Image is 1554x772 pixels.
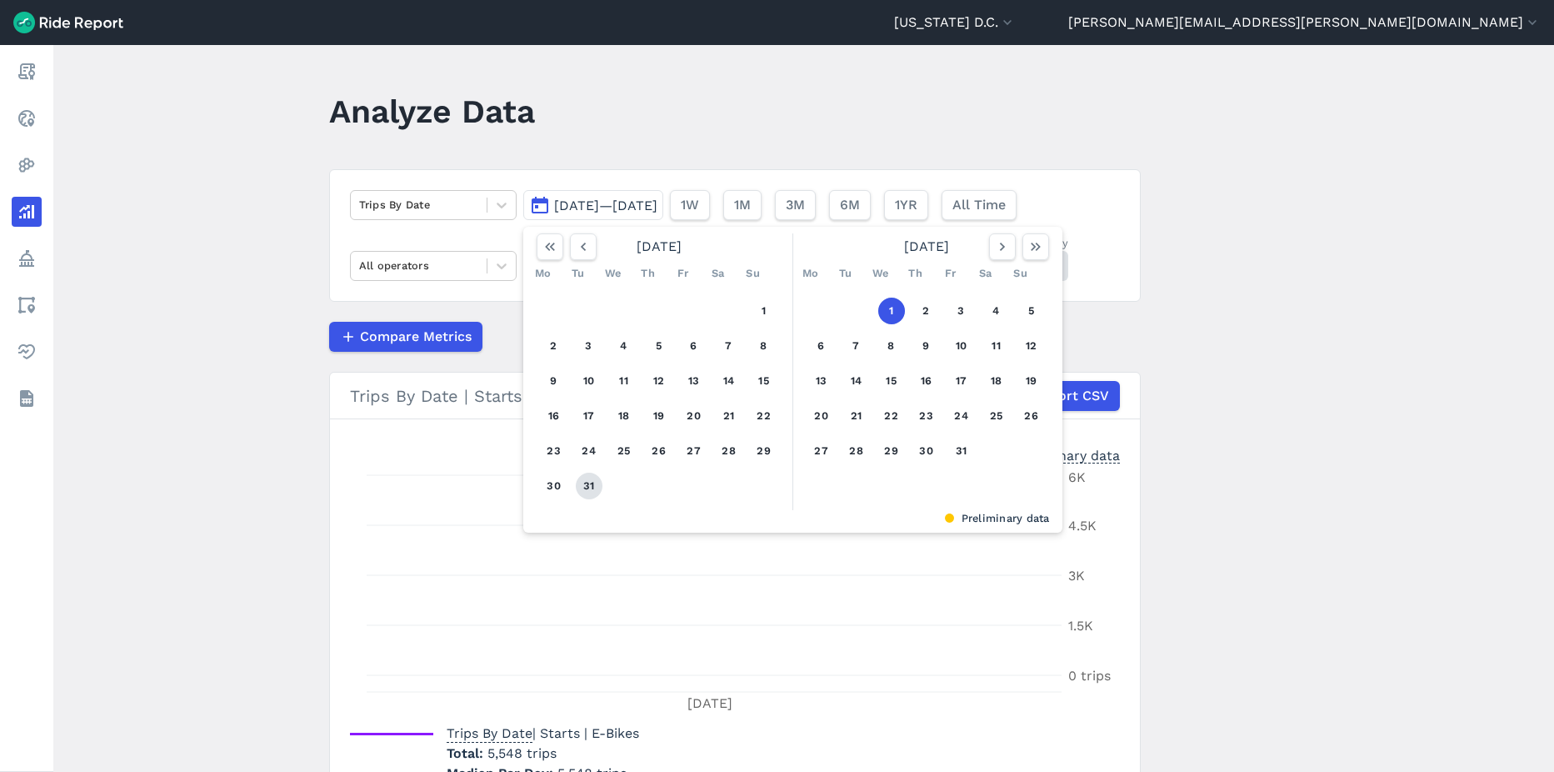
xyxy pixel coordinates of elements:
[541,403,567,429] button: 16
[843,403,870,429] button: 21
[12,290,42,320] a: Areas
[329,322,482,352] button: Compare Metrics
[751,403,777,429] button: 22
[1068,469,1086,485] tspan: 6K
[948,333,975,359] button: 10
[12,337,42,367] a: Health
[937,260,964,287] div: Fr
[983,333,1010,359] button: 11
[716,438,742,464] button: 28
[646,368,672,394] button: 12
[878,403,905,429] button: 22
[611,438,637,464] button: 25
[878,298,905,324] button: 1
[565,260,592,287] div: Tu
[576,368,602,394] button: 10
[554,198,657,213] span: [DATE]—[DATE]
[716,368,742,394] button: 14
[1018,333,1045,359] button: 12
[1007,260,1034,287] div: Su
[681,333,707,359] button: 6
[808,438,835,464] button: 27
[541,438,567,464] button: 23
[751,368,777,394] button: 15
[948,438,975,464] button: 31
[972,260,999,287] div: Sa
[681,438,707,464] button: 27
[895,195,917,215] span: 1YR
[840,195,860,215] span: 6M
[913,438,940,464] button: 30
[913,403,940,429] button: 23
[948,298,975,324] button: 3
[12,57,42,87] a: Report
[894,13,1016,33] button: [US_STATE] D.C.
[808,368,835,394] button: 13
[829,190,871,220] button: 6M
[541,333,567,359] button: 2
[751,438,777,464] button: 29
[530,233,788,260] div: [DATE]
[1068,518,1097,534] tspan: 4.5K
[1068,13,1541,33] button: [PERSON_NAME][EMAIL_ADDRESS][PERSON_NAME][DOMAIN_NAME]
[716,403,742,429] button: 21
[867,260,894,287] div: We
[681,195,699,215] span: 1W
[487,745,557,761] span: 5,548 trips
[740,260,767,287] div: Su
[1034,386,1109,406] span: Export CSV
[1068,618,1093,634] tspan: 1.5K
[878,368,905,394] button: 15
[611,368,637,394] button: 11
[983,403,1010,429] button: 25
[523,190,663,220] button: [DATE]—[DATE]
[913,368,940,394] button: 16
[576,438,602,464] button: 24
[913,298,940,324] button: 2
[13,12,123,33] img: Ride Report
[670,190,710,220] button: 1W
[878,438,905,464] button: 29
[843,438,870,464] button: 28
[751,333,777,359] button: 8
[635,260,662,287] div: Th
[12,103,42,133] a: Realtime
[360,327,472,347] span: Compare Metrics
[541,473,567,499] button: 30
[447,720,532,743] span: Trips By Date
[913,333,940,359] button: 9
[687,695,732,711] tspan: [DATE]
[716,333,742,359] button: 7
[1068,668,1111,684] tspan: 0 trips
[600,260,627,287] div: We
[12,197,42,227] a: Analyze
[1068,568,1085,584] tspan: 3K
[808,403,835,429] button: 20
[843,333,870,359] button: 7
[884,190,928,220] button: 1YR
[948,368,975,394] button: 17
[576,333,602,359] button: 3
[808,333,835,359] button: 6
[12,243,42,273] a: Policy
[447,745,487,761] span: Total
[797,233,1056,260] div: [DATE]
[681,403,707,429] button: 20
[576,403,602,429] button: 17
[705,260,732,287] div: Sa
[832,260,859,287] div: Tu
[751,298,777,324] button: 1
[611,403,637,429] button: 18
[541,368,567,394] button: 9
[952,195,1006,215] span: All Time
[530,260,557,287] div: Mo
[775,190,816,220] button: 3M
[536,510,1050,526] div: Preliminary data
[12,383,42,414] a: Datasets
[1018,403,1045,429] button: 26
[723,190,762,220] button: 1M
[786,195,805,215] span: 3M
[576,473,602,499] button: 31
[646,403,672,429] button: 19
[1013,446,1120,464] div: Preliminary data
